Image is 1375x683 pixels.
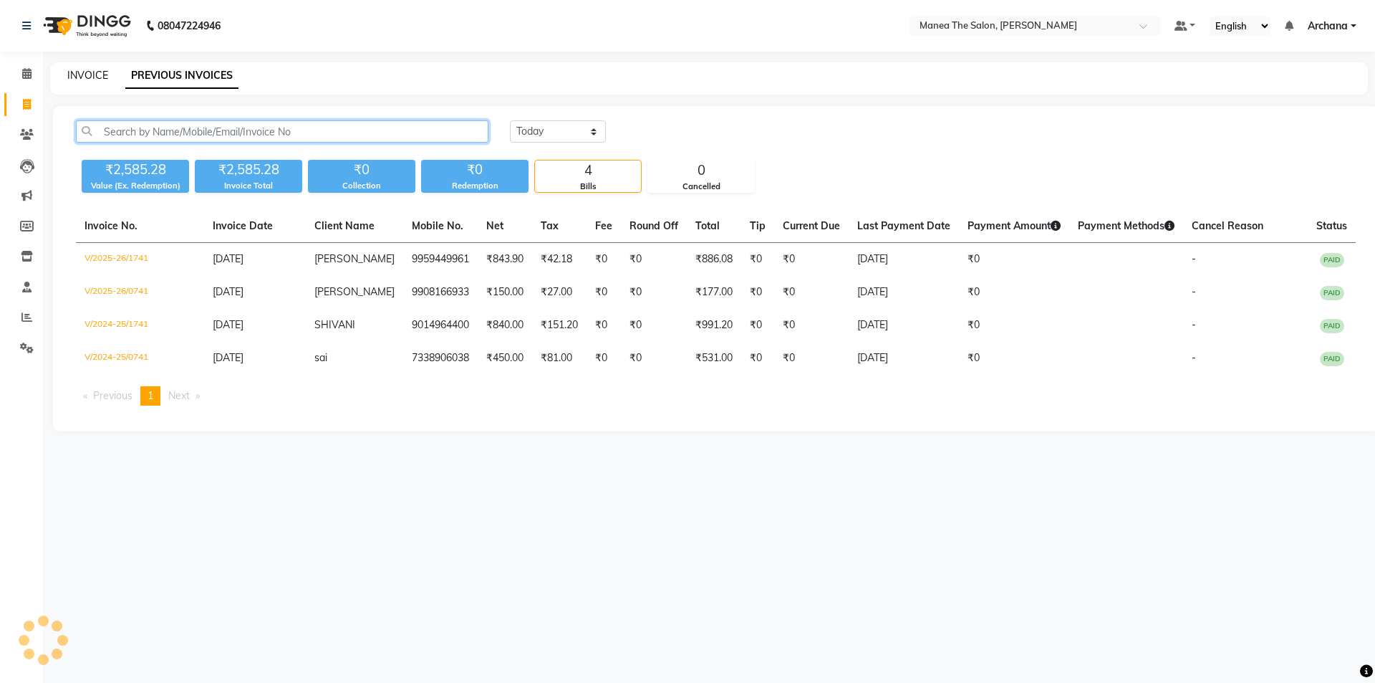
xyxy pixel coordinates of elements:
[959,309,1069,342] td: ₹0
[195,180,302,192] div: Invoice Total
[478,342,532,375] td: ₹450.00
[783,219,840,232] span: Current Due
[1320,352,1344,366] span: PAID
[486,219,503,232] span: Net
[213,285,243,298] span: [DATE]
[774,309,849,342] td: ₹0
[76,120,488,143] input: Search by Name/Mobile/Email/Invoice No
[687,342,741,375] td: ₹531.00
[695,219,720,232] span: Total
[314,285,395,298] span: [PERSON_NAME]
[750,219,766,232] span: Tip
[1192,252,1196,265] span: -
[93,389,132,402] span: Previous
[213,318,243,331] span: [DATE]
[621,342,687,375] td: ₹0
[621,309,687,342] td: ₹0
[741,243,774,277] td: ₹0
[478,243,532,277] td: ₹843.90
[587,243,621,277] td: ₹0
[1192,219,1263,232] span: Cancel Reason
[849,276,959,309] td: [DATE]
[37,6,135,46] img: logo
[314,219,375,232] span: Client Name
[621,276,687,309] td: ₹0
[314,351,327,364] span: sai
[85,219,137,232] span: Invoice No.
[421,180,529,192] div: Redemption
[213,351,243,364] span: [DATE]
[687,243,741,277] td: ₹886.08
[308,180,415,192] div: Collection
[648,181,754,193] div: Cancelled
[67,69,108,82] a: INVOICE
[959,243,1069,277] td: ₹0
[76,386,1356,406] nav: Pagination
[1320,286,1344,300] span: PAID
[959,276,1069,309] td: ₹0
[849,309,959,342] td: [DATE]
[1320,253,1344,267] span: PAID
[158,6,221,46] b: 08047224946
[403,342,478,375] td: 7338906038
[478,309,532,342] td: ₹840.00
[148,389,153,402] span: 1
[76,243,204,277] td: V/2025-26/1741
[1320,319,1344,333] span: PAID
[621,243,687,277] td: ₹0
[587,309,621,342] td: ₹0
[535,161,641,181] div: 4
[403,276,478,309] td: 9908166933
[849,342,959,375] td: [DATE]
[774,342,849,375] td: ₹0
[213,219,273,232] span: Invoice Date
[1192,351,1196,364] span: -
[595,219,612,232] span: Fee
[532,309,587,342] td: ₹151.20
[125,63,238,89] a: PREVIOUS INVOICES
[412,219,463,232] span: Mobile No.
[1192,318,1196,331] span: -
[478,276,532,309] td: ₹150.00
[1316,219,1347,232] span: Status
[314,252,395,265] span: [PERSON_NAME]
[76,276,204,309] td: V/2025-26/0741
[541,219,559,232] span: Tax
[213,252,243,265] span: [DATE]
[774,243,849,277] td: ₹0
[741,309,774,342] td: ₹0
[403,309,478,342] td: 9014964400
[687,309,741,342] td: ₹991.20
[168,389,190,402] span: Next
[648,161,754,181] div: 0
[195,160,302,180] div: ₹2,585.28
[76,309,204,342] td: V/2024-25/1741
[532,243,587,277] td: ₹42.18
[1308,19,1348,34] span: Archana
[82,160,189,180] div: ₹2,585.28
[421,160,529,180] div: ₹0
[308,160,415,180] div: ₹0
[76,342,204,375] td: V/2024-25/0741
[1078,219,1174,232] span: Payment Methods
[587,342,621,375] td: ₹0
[741,342,774,375] td: ₹0
[774,276,849,309] td: ₹0
[629,219,678,232] span: Round Off
[587,276,621,309] td: ₹0
[82,180,189,192] div: Value (Ex. Redemption)
[1192,285,1196,298] span: -
[857,219,950,232] span: Last Payment Date
[968,219,1061,232] span: Payment Amount
[532,276,587,309] td: ₹27.00
[403,243,478,277] td: 9959449961
[535,181,641,193] div: Bills
[532,342,587,375] td: ₹81.00
[687,276,741,309] td: ₹177.00
[959,342,1069,375] td: ₹0
[741,276,774,309] td: ₹0
[314,318,355,331] span: SHIVANI
[849,243,959,277] td: [DATE]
